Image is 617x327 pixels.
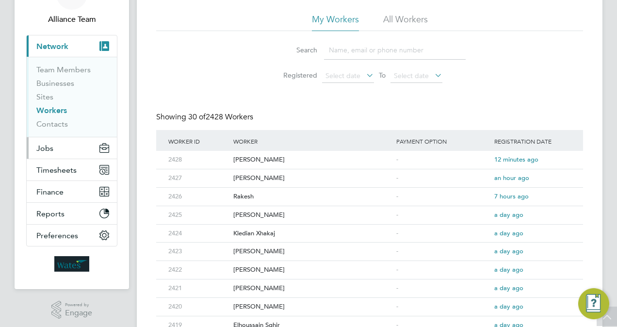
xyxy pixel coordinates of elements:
span: Select date [394,71,429,80]
div: Payment Option [394,130,492,152]
img: wates-logo-retina.png [54,256,89,272]
div: - [394,225,492,243]
span: a day ago [494,229,523,237]
button: Jobs [27,137,117,159]
a: Go to home page [26,256,117,272]
button: Preferences [27,225,117,246]
li: My Workers [312,14,359,31]
a: Sites [36,92,53,101]
a: 2419Elhoussain Sghir-a day ago [166,316,573,324]
span: a day ago [494,284,523,292]
a: 2422[PERSON_NAME]-a day ago [166,261,573,269]
div: - [394,151,492,169]
span: To [376,69,389,82]
li: All Workers [383,14,428,31]
span: Preferences [36,231,78,240]
span: a day ago [494,265,523,274]
span: Finance [36,187,64,196]
div: 2421 [166,279,231,297]
a: 2425[PERSON_NAME]-a day ago [166,206,573,214]
span: Select date [325,71,360,80]
div: Rakesh [231,188,394,206]
span: Powered by [65,301,92,309]
div: [PERSON_NAME] [231,169,394,187]
div: 2423 [166,243,231,261]
span: a day ago [494,211,523,219]
div: - [394,298,492,316]
div: [PERSON_NAME] [231,206,394,224]
div: - [394,261,492,279]
div: Worker ID [166,130,231,152]
a: 2427[PERSON_NAME]-an hour ago [166,169,573,177]
div: Showing [156,112,255,122]
a: 2424Kledian Xhakaj-a day ago [166,224,573,232]
label: Registered [274,71,317,80]
div: [PERSON_NAME] [231,279,394,297]
div: [PERSON_NAME] [231,243,394,261]
span: a day ago [494,247,523,255]
div: Registration Date [492,130,573,152]
span: 2428 Workers [188,112,253,122]
span: Network [36,42,68,51]
div: Worker [231,130,394,152]
div: 2428 [166,151,231,169]
a: 2423[PERSON_NAME]-a day ago [166,242,573,250]
button: Reports [27,203,117,224]
div: - [394,243,492,261]
span: 30 of [188,112,206,122]
div: 2424 [166,225,231,243]
span: Jobs [36,144,53,153]
div: - [394,206,492,224]
a: 2421[PERSON_NAME]-a day ago [166,279,573,287]
a: Workers [36,106,67,115]
span: Engage [65,309,92,317]
span: Reports [36,209,65,218]
div: 2425 [166,206,231,224]
input: Name, email or phone number [324,41,466,60]
span: 7 hours ago [494,192,529,200]
a: Team Members [36,65,91,74]
span: a day ago [494,302,523,311]
div: 2420 [166,298,231,316]
button: Engage Resource Center [578,288,609,319]
label: Search [274,46,317,54]
div: - [394,169,492,187]
div: 2426 [166,188,231,206]
a: 2426Rakesh-7 hours ago [166,187,573,196]
button: Network [27,35,117,57]
div: [PERSON_NAME] [231,261,394,279]
span: an hour ago [494,174,529,182]
div: [PERSON_NAME] [231,151,394,169]
div: 2422 [166,261,231,279]
a: Powered byEngage [51,301,93,319]
a: 2420[PERSON_NAME]-a day ago [166,297,573,306]
button: Timesheets [27,159,117,180]
span: Timesheets [36,165,77,175]
div: - [394,188,492,206]
a: 2428[PERSON_NAME]-12 minutes ago [166,150,573,159]
div: Network [27,57,117,137]
a: Contacts [36,119,68,129]
span: Alliance Team [26,14,117,25]
button: Finance [27,181,117,202]
div: - [394,279,492,297]
div: 2427 [166,169,231,187]
span: 12 minutes ago [494,155,538,163]
div: Kledian Xhakaj [231,225,394,243]
div: [PERSON_NAME] [231,298,394,316]
a: Businesses [36,79,74,88]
